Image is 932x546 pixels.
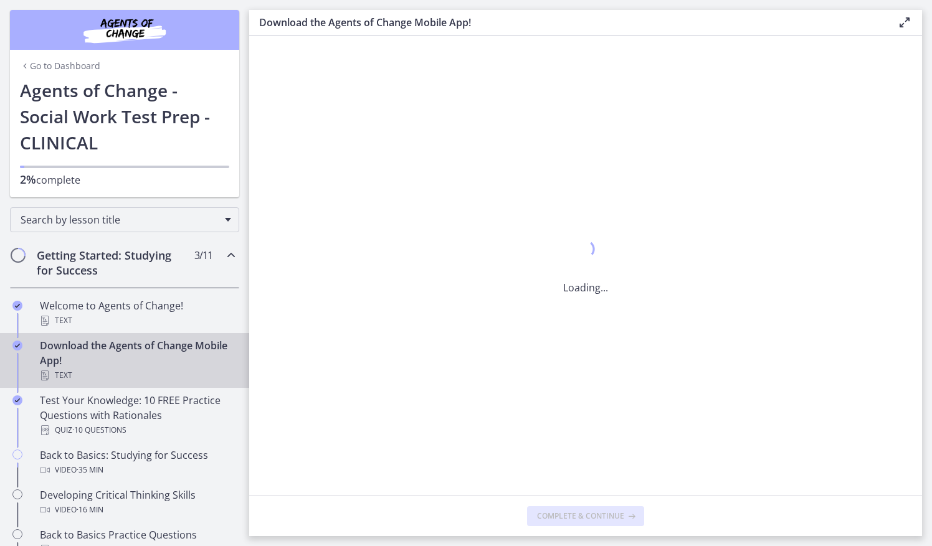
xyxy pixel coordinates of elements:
[563,237,608,265] div: 1
[20,172,229,187] p: complete
[40,502,234,517] div: Video
[40,463,234,478] div: Video
[50,15,199,45] img: Agents of Change
[40,298,234,328] div: Welcome to Agents of Change!
[537,511,624,521] span: Complete & continue
[40,338,234,383] div: Download the Agents of Change Mobile App!
[12,301,22,311] i: Completed
[40,448,234,478] div: Back to Basics: Studying for Success
[194,248,212,263] span: 3 / 11
[527,506,644,526] button: Complete & continue
[40,487,234,517] div: Developing Critical Thinking Skills
[12,395,22,405] i: Completed
[40,393,234,438] div: Test Your Knowledge: 10 FREE Practice Questions with Rationales
[259,15,877,30] h3: Download the Agents of Change Mobile App!
[20,77,229,156] h1: Agents of Change - Social Work Test Prep - CLINICAL
[20,60,100,72] a: Go to Dashboard
[77,463,103,478] span: · 35 min
[37,248,189,278] h2: Getting Started: Studying for Success
[72,423,126,438] span: · 10 Questions
[20,172,36,187] span: 2%
[12,341,22,351] i: Completed
[563,280,608,295] p: Loading...
[40,368,234,383] div: Text
[21,213,219,227] span: Search by lesson title
[40,423,234,438] div: Quiz
[77,502,103,517] span: · 16 min
[40,313,234,328] div: Text
[10,207,239,232] div: Search by lesson title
